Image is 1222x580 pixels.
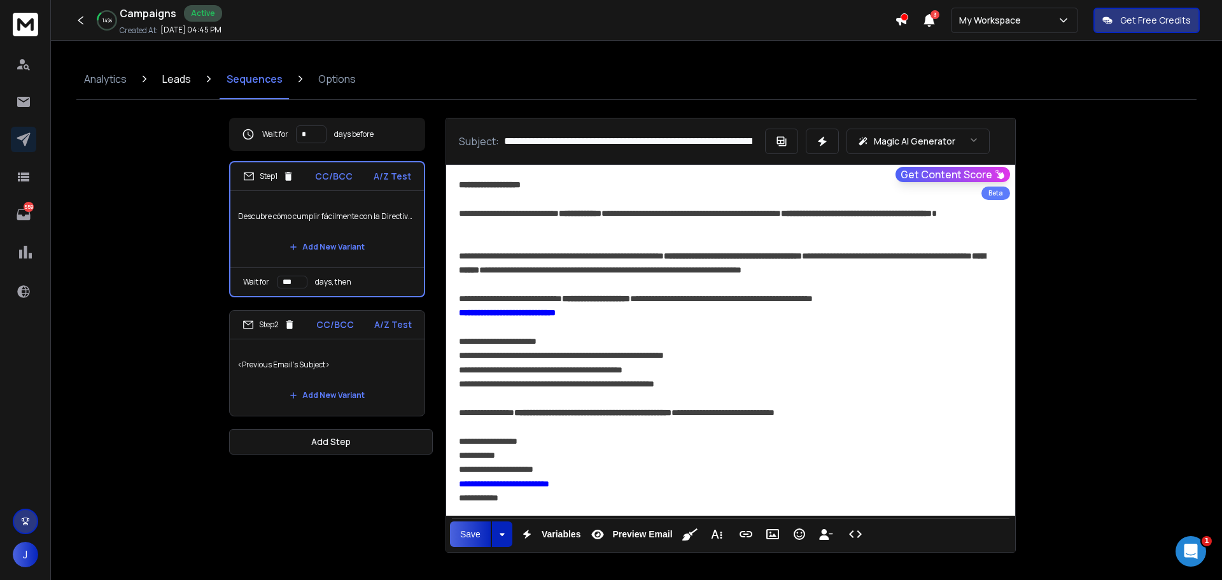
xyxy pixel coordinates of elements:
a: Sequences [219,59,290,99]
p: days, then [315,277,351,287]
button: Clean HTML [678,521,702,547]
p: Sequences [227,71,283,87]
p: Created At: [120,25,158,36]
p: Options [318,71,356,87]
button: More Text [705,521,729,547]
p: Subject: [459,134,499,149]
p: Wait for [262,129,288,139]
p: A/Z Test [374,170,411,183]
button: Preview Email [586,521,675,547]
p: Wait for [243,277,269,287]
button: Add New Variant [279,383,375,408]
p: Descubre cómo cumplir fácilmente con la Directiva de Denuncias – Demo gratuita disponible [238,199,416,234]
div: Step 1 [243,171,294,182]
button: Code View [843,521,867,547]
span: Variables [539,529,584,540]
span: Preview Email [610,529,675,540]
div: Beta [981,187,1010,200]
p: <Previous Email's Subject> [237,347,417,383]
p: Get Free Credits [1120,14,1191,27]
span: 3 [931,10,939,19]
a: Options [311,59,363,99]
button: Variables [515,521,584,547]
p: 14 % [102,17,112,24]
button: Get Content Score [895,167,1010,182]
a: Analytics [76,59,134,99]
button: Insert Image (Ctrl+P) [761,521,785,547]
p: [DATE] 04:45 PM [160,25,221,35]
a: Leads [155,59,199,99]
button: Insert Unsubscribe Link [814,521,838,547]
button: Magic AI Generator [846,129,990,154]
p: My Workspace [959,14,1026,27]
p: Leads [162,71,191,87]
li: Step1CC/BCCA/Z TestDescubre cómo cumplir fácilmente con la Directiva de Denuncias – Demo gratuita... [229,161,425,297]
button: Add New Variant [279,234,375,260]
span: 1 [1202,536,1212,546]
a: 559 [11,202,36,227]
button: Get Free Credits [1093,8,1200,33]
div: Active [184,5,222,22]
button: Save [450,521,491,547]
p: Analytics [84,71,127,87]
p: Magic AI Generator [874,135,955,148]
button: J [13,542,38,567]
h1: Campaigns [120,6,176,21]
p: A/Z Test [374,318,412,331]
iframe: Intercom live chat [1176,536,1206,567]
button: Insert Link (Ctrl+K) [734,521,758,547]
p: CC/BCC [315,170,353,183]
p: days before [334,129,374,139]
p: 559 [24,202,34,212]
button: Add Step [229,429,433,455]
p: CC/BCC [316,318,354,331]
button: Emoticons [787,521,811,547]
div: Step 2 [242,319,295,330]
li: Step2CC/BCCA/Z Test<Previous Email's Subject>Add New Variant [229,310,425,416]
